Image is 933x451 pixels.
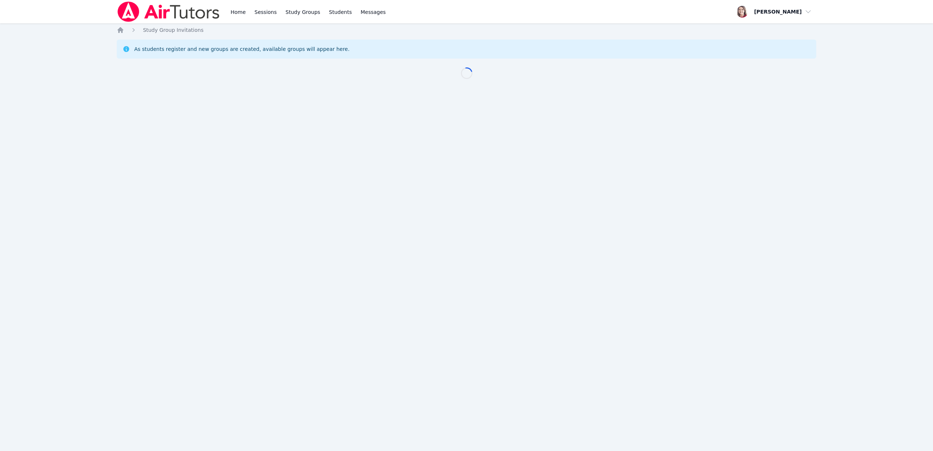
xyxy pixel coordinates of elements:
[143,26,204,34] a: Study Group Invitations
[361,8,386,16] span: Messages
[143,27,204,33] span: Study Group Invitations
[117,1,220,22] img: Air Tutors
[134,45,350,53] div: As students register and new groups are created, available groups will appear here.
[117,26,817,34] nav: Breadcrumb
